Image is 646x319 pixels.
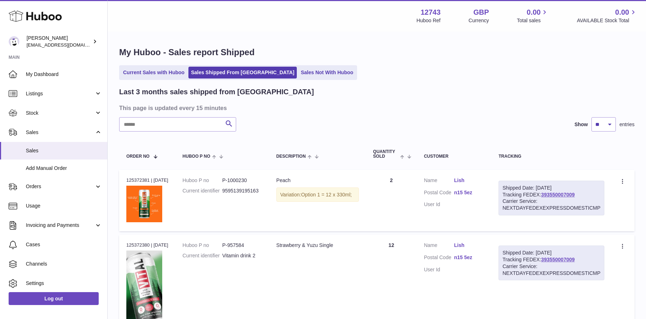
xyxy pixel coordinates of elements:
dt: Name [424,177,454,186]
div: Carrier Service: NEXTDAYFEDEXEXPRESSDOMESTICMP [502,198,600,211]
img: VITAL_Sparklingpeach_Web.jpg [126,186,162,222]
dt: User Id [424,266,454,273]
span: Description [276,154,306,159]
div: Currency [469,17,489,24]
dt: Current identifier [183,187,223,194]
a: n15 5ez [454,189,484,196]
div: Variation: [276,187,359,202]
span: Quantity Sold [373,149,398,159]
span: AVAILABLE Stock Total [577,17,637,24]
span: My Dashboard [26,71,102,78]
div: Shipped Date: [DATE] [502,249,600,256]
dt: User Id [424,201,454,208]
div: Tracking FEDEX: [498,246,604,281]
div: Carrier Service: NEXTDAYFEDEXEXPRESSDOMESTICMP [502,263,600,277]
span: Channels [26,261,102,267]
span: Huboo P no [183,154,210,159]
dt: Huboo P no [183,242,223,249]
a: 393550007009 [541,192,575,197]
div: Strawberry & Yuzu Single [276,242,359,249]
span: Total sales [517,17,549,24]
span: [EMAIL_ADDRESS][DOMAIN_NAME] [27,42,106,48]
div: Tracking FEDEX: [498,181,604,216]
span: Order No [126,154,150,159]
a: Current Sales with Huboo [121,67,187,78]
div: 125372380 | [DATE] [126,242,168,248]
dd: P-1000230 [222,177,262,184]
dt: Huboo P no [183,177,223,184]
a: Sales Not With Huboo [298,67,356,78]
strong: 12743 [421,8,441,17]
dt: Postal Code [424,254,454,263]
a: Lish [454,177,484,184]
a: 0.00 Total sales [517,8,549,24]
span: 0.00 [615,8,629,17]
span: 0.00 [527,8,541,17]
dt: Current identifier [183,252,223,259]
span: Stock [26,110,94,116]
a: 393550007009 [541,257,575,262]
span: Option 1 = 12 x 330ml; [301,192,352,197]
dt: Postal Code [424,189,454,198]
h1: My Huboo - Sales report Shipped [119,47,635,58]
a: Log out [9,292,99,305]
span: Invoicing and Payments [26,222,94,229]
span: Orders [26,183,94,190]
dt: Name [424,242,454,251]
div: Huboo Ref [417,17,441,24]
dd: Vitamin drink 2 [222,252,262,259]
div: Customer [424,154,484,159]
span: Usage [26,203,102,209]
span: Add Manual Order [26,165,102,172]
span: Settings [26,280,102,287]
h2: Last 3 months sales shipped from [GEOGRAPHIC_DATA] [119,87,314,97]
span: Listings [26,90,94,97]
div: [PERSON_NAME] [27,35,91,48]
span: entries [619,121,635,128]
a: n15 5ez [454,254,484,261]
a: 0.00 AVAILABLE Stock Total [577,8,637,24]
div: 125372381 | [DATE] [126,177,168,184]
a: Lish [454,242,484,249]
span: Sales [26,129,94,136]
dd: P-957584 [222,242,262,249]
label: Show [575,121,588,128]
span: Sales [26,147,102,154]
strong: GBP [473,8,489,17]
span: Cases [26,241,102,248]
div: Peach [276,177,359,184]
a: Sales Shipped From [GEOGRAPHIC_DATA] [188,67,297,78]
dd: 9595139195163 [222,187,262,194]
img: al@vital-drinks.co.uk [9,36,19,47]
h3: This page is updated every 15 minutes [119,104,633,112]
td: 2 [366,170,417,231]
div: Tracking [498,154,604,159]
div: Shipped Date: [DATE] [502,185,600,191]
